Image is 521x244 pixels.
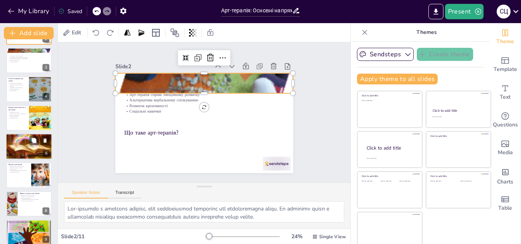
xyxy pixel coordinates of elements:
p: Терапевтичний вплив [8,89,27,90]
p: Розвиток рухової активності [20,200,49,202]
span: Text [500,93,511,101]
p: Арт-терапія - це метод терапії [159,40,281,151]
p: Соціальні навички [8,61,49,62]
p: Альтернатива вербальному спілкуванню [151,48,273,159]
span: Position [170,28,179,37]
button: Create theme [417,48,473,61]
p: Музика в арт-терапії [8,164,29,166]
div: 4 [42,93,49,100]
p: Різноманітність напрямків [8,83,27,84]
p: Терапевтичний процес [20,197,49,199]
textarea: Lor-ipsumdo s ametcons adipisc, elit seddoeiusmod temporinc utl etdoloremagna aliqu. En adminimv ... [64,201,344,222]
div: 3 [42,64,49,71]
button: My Library [6,5,52,17]
div: Click to add text [399,180,417,182]
p: Адаптація до потреб дитини [8,87,27,89]
input: Insert title [221,5,292,16]
p: Альтернатива вербальному спілкуванню [20,199,49,200]
div: 5 [42,121,49,128]
p: Вибір напрямку [8,90,27,91]
div: Change the overall theme [490,23,521,51]
span: Theme [496,37,514,46]
div: Click to add title [433,108,484,113]
p: Терапевтичний вплив [8,172,29,173]
p: Ліплення як метод арт-терапії [8,135,50,137]
div: Get real-time input from your audience [490,106,521,134]
button: Export to PowerPoint [428,4,443,19]
p: Емоційний зв'язок через музику [8,166,29,167]
span: Charts [497,178,513,186]
div: Slide 2 [167,16,242,85]
div: Saved [58,8,82,15]
p: Розвиток креативності [8,59,49,61]
div: 8 [42,207,49,214]
p: Вираження емоцій через матеріал [8,140,50,141]
button: Present [445,4,484,19]
p: Розвиток соціальних навичок [8,167,29,169]
div: Click to add title [362,175,417,178]
p: Вираження почуттів через рух [20,194,49,196]
span: Questions [493,121,518,129]
button: Transcript [108,190,142,199]
button: Delete Slide [41,136,50,145]
p: Що таке арт-терапія? [8,49,49,51]
p: Альтернатива вербальному спілкуванню [8,58,49,60]
p: Групові заняття [8,223,49,225]
div: 7 [42,179,49,186]
p: Альтернатива вербальному вираженню [8,170,29,172]
div: Click to add text [362,100,417,102]
p: Емоційний зв'язок [8,117,27,119]
p: Унікальні особливості кожного напрямку [8,84,27,87]
p: Текстура та форма [8,142,50,144]
p: Зниження стресу [8,168,29,170]
div: Add text boxes [490,79,521,106]
button: С ц [497,4,511,19]
span: Edit [70,29,83,36]
div: Layout [150,27,162,39]
button: Apply theme to all slides [357,74,438,84]
div: 6 [6,133,52,160]
p: Арт-терапія - це метод терапії [8,55,49,57]
div: Click to add text [432,116,484,118]
p: Альтернатива вербальному спілкуванню [8,144,50,145]
div: 8 [6,191,52,217]
div: 9 [42,236,49,243]
div: Click to add title [430,175,485,178]
p: Розвиток креативності [8,114,27,116]
div: 6 [43,150,50,157]
div: Click to add text [381,180,398,182]
button: Speaker Notes [64,190,108,199]
div: Click to add title [362,94,417,97]
p: Розвиток соціальних навичок [20,196,49,197]
div: 7 [6,162,52,188]
div: С ц [497,5,511,19]
div: Click to add body [367,157,415,159]
p: Креативність [8,141,50,143]
span: Media [498,148,513,157]
p: Візуалізація почуттів [8,111,27,113]
p: Використання живопису в арт-терапії [8,106,27,111]
p: Приклади використання арт-терапії [8,221,49,223]
p: Основні напрямки арт-терапії [8,77,27,82]
div: Add charts and graphs [490,162,521,190]
p: Драма та танець в арт-терапії [20,192,49,195]
p: Що таке арт-терапія? [129,71,253,184]
p: Розвиток моторики [8,138,50,140]
div: 5 [6,105,52,131]
span: Template [494,65,517,74]
p: Розвиток соціальних навичок [8,227,49,229]
div: 4 [6,76,52,102]
p: Корисність для дітей з труднощами [8,113,27,114]
button: Add slide [4,27,54,39]
div: Click to add title [367,145,416,151]
div: Click to add text [362,180,379,182]
div: Add ready made slides [490,51,521,79]
button: Sendsteps [357,48,414,61]
div: Click to add text [430,180,455,182]
p: Індивідуальні сесії [8,224,49,226]
p: Themes [371,23,482,42]
p: Арт-терапія сприяє емоційному розвитку [8,57,49,58]
p: Інтеграція в навчальний процес [8,226,49,227]
div: Add images, graphics, shapes or video [490,134,521,162]
p: Розвиток моторики [8,116,27,117]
